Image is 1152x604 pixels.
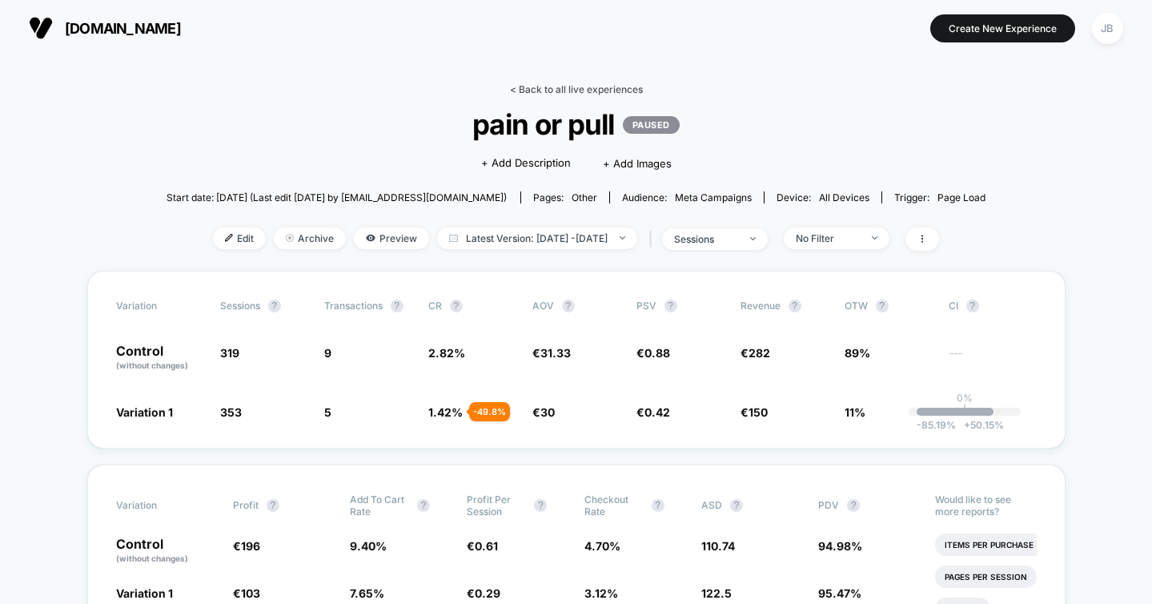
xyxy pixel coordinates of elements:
button: ? [730,499,743,512]
li: Pages Per Session [935,566,1037,588]
a: < Back to all live experiences [510,83,643,95]
button: ? [652,499,664,512]
div: Audience: [622,191,752,203]
span: [DOMAIN_NAME] [65,20,181,37]
img: Visually logo [29,16,53,40]
span: Revenue [741,300,781,312]
span: € [233,539,260,553]
button: ? [876,300,889,312]
div: Pages: [533,191,597,203]
span: Archive [274,228,346,249]
span: € [233,586,260,600]
span: 282 [749,346,770,360]
p: Would like to see more reports? [935,493,1036,517]
div: sessions [674,233,738,245]
span: 11% [845,405,865,419]
span: Page Load [937,191,985,203]
span: Edit [213,228,266,249]
button: ? [534,499,547,512]
span: Device: [764,191,881,203]
span: -85.19 % [917,419,956,431]
span: 9 [324,346,331,360]
span: 4.70 % [584,539,620,553]
span: ASD [701,499,722,511]
span: 3.12 % [584,586,618,600]
span: PDV [818,499,839,511]
span: Sessions [220,300,260,312]
span: 89% [845,346,870,360]
span: 353 [220,405,242,419]
span: CR [428,300,442,312]
span: all devices [819,191,869,203]
span: Transactions [324,300,383,312]
span: 95.47 % [818,586,861,600]
img: end [750,237,756,240]
button: ? [562,300,575,312]
img: end [872,236,877,240]
div: No Filter [796,232,860,244]
span: 94.98 % [818,539,862,553]
span: OTW [845,300,933,312]
img: calendar [449,234,458,242]
li: Items Per Purchase [935,534,1043,556]
button: ? [417,499,430,512]
p: Control [116,538,217,565]
span: Add To Cart Rate [350,493,409,517]
span: AOV [532,300,554,312]
button: ? [268,300,281,312]
span: € [636,405,670,419]
span: (without changes) [116,360,188,370]
span: Variation 1 [116,586,173,600]
span: 0.88 [644,346,670,360]
span: 7.65 % [350,586,384,600]
span: + [964,419,970,431]
span: + Add Description [481,155,571,171]
span: 150 [749,405,768,419]
button: ? [847,499,860,512]
img: end [620,236,625,240]
img: end [286,234,294,242]
span: other [572,191,597,203]
span: Preview [354,228,429,249]
span: € [532,346,571,360]
p: Control [116,344,204,372]
span: --- [949,348,1037,372]
button: ? [450,300,463,312]
div: Trigger: [894,191,985,203]
p: 0% [957,392,973,404]
span: € [467,539,498,553]
img: edit [225,234,233,242]
span: 110.74 [701,539,735,553]
span: 103 [241,586,260,600]
span: € [741,346,770,360]
span: 31.33 [540,346,571,360]
span: Variation [116,493,204,517]
span: PSV [636,300,656,312]
button: Create New Experience [930,14,1075,42]
button: ? [966,300,979,312]
span: Latest Version: [DATE] - [DATE] [437,228,637,249]
span: 2.82 % [428,346,465,360]
span: 0.42 [644,405,670,419]
span: 9.40 % [350,539,387,553]
span: Profit Per Session [467,493,526,517]
span: CI [949,300,1037,312]
span: 50.15 % [956,419,1004,431]
span: Variation [116,300,204,312]
span: Meta campaigns [675,191,752,203]
button: ? [391,300,403,312]
button: ? [267,499,279,512]
span: Variation 1 [116,405,173,419]
span: 30 [540,405,555,419]
button: ? [664,300,677,312]
span: 1.42 % [428,405,463,419]
span: 5 [324,405,331,419]
span: (without changes) [116,554,188,563]
span: | [645,228,662,251]
span: € [636,346,670,360]
span: Start date: [DATE] (Last edit [DATE] by [EMAIL_ADDRESS][DOMAIN_NAME]) [167,191,507,203]
span: pain or pull [207,107,945,141]
span: 319 [220,346,239,360]
span: € [741,405,768,419]
span: € [532,405,555,419]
